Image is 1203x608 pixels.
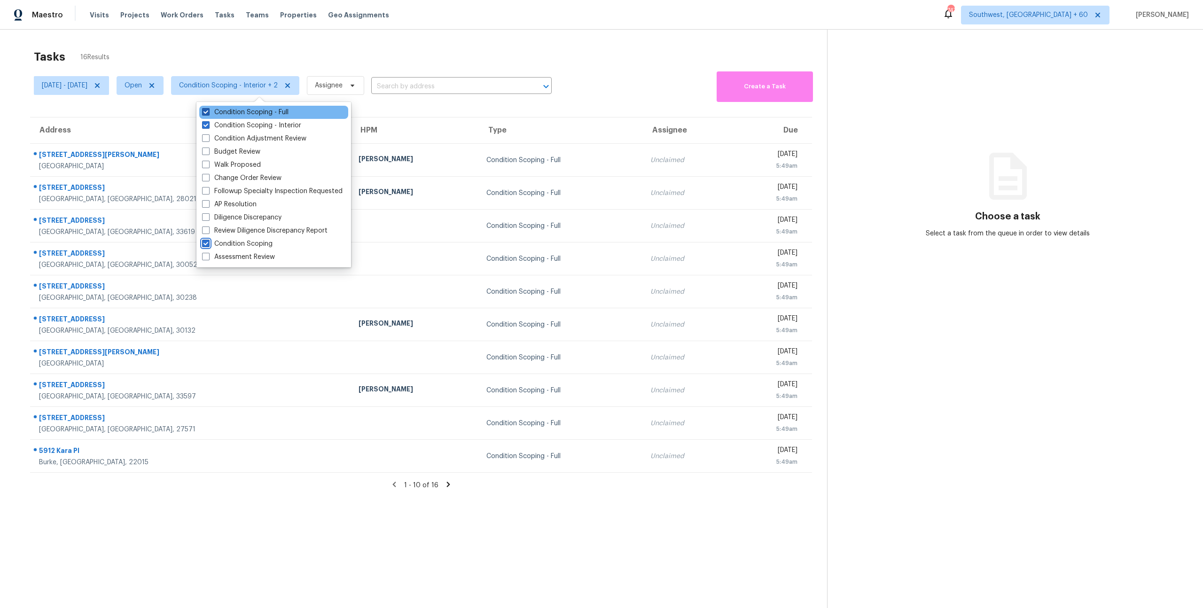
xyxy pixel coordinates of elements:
div: [STREET_ADDRESS] [39,183,344,195]
div: [STREET_ADDRESS][PERSON_NAME] [39,150,344,162]
div: 5:49am [740,227,797,236]
label: Diligence Discrepancy [202,213,281,222]
label: Condition Scoping - Full [202,108,289,117]
th: Assignee [643,117,733,144]
div: Condition Scoping - Full [486,221,635,231]
span: Tasks [215,12,234,18]
div: 5912 Kara Pl [39,446,344,458]
div: [STREET_ADDRESS] [39,281,344,293]
div: Condition Scoping - Full [486,188,635,198]
label: Review Diligence Discrepancy Report [202,226,328,235]
div: [PERSON_NAME] [359,319,471,330]
div: 5:49am [740,359,797,368]
div: Unclaimed [650,320,725,329]
div: Condition Scoping - Full [486,386,635,395]
label: Condition Adjustment Review [202,134,306,143]
div: Unclaimed [650,254,725,264]
label: Condition Scoping [202,239,273,249]
span: Teams [246,10,269,20]
span: 16 Results [80,53,109,62]
div: [PERSON_NAME] [359,384,471,396]
div: Unclaimed [650,221,725,231]
div: 747 [947,6,954,15]
div: [DATE] [740,380,797,391]
div: [DATE] [740,182,797,194]
label: Walk Proposed [202,160,261,170]
div: [STREET_ADDRESS] [39,314,344,326]
div: [DATE] [740,281,797,293]
div: [GEOGRAPHIC_DATA], [GEOGRAPHIC_DATA], 27571 [39,425,344,434]
div: Select a task from the queue in order to view details [918,229,1098,238]
div: Condition Scoping - Full [486,419,635,428]
div: Unclaimed [650,156,725,165]
label: Followup Specialty Inspection Requested [202,187,343,196]
div: [GEOGRAPHIC_DATA], [GEOGRAPHIC_DATA], 33619 [39,227,344,237]
div: [DATE] [740,413,797,424]
div: Unclaimed [650,188,725,198]
div: Condition Scoping - Full [486,353,635,362]
span: Geo Assignments [328,10,389,20]
div: [GEOGRAPHIC_DATA], [GEOGRAPHIC_DATA], 30132 [39,326,344,335]
div: Condition Scoping - Full [486,156,635,165]
th: Address [30,117,351,144]
div: [STREET_ADDRESS] [39,413,344,425]
div: [STREET_ADDRESS][PERSON_NAME] [39,347,344,359]
div: Burke, [GEOGRAPHIC_DATA], 22015 [39,458,344,467]
div: Unclaimed [650,353,725,362]
span: Assignee [315,81,343,90]
div: Condition Scoping - Full [486,287,635,296]
span: 1 - 10 of 16 [404,482,438,489]
th: Due [733,117,812,144]
div: Unclaimed [650,452,725,461]
label: AP Resolution [202,200,257,209]
div: [DATE] [740,314,797,326]
span: Projects [120,10,149,20]
div: [PERSON_NAME] [359,154,471,166]
span: Condition Scoping - Interior + 2 [179,81,278,90]
label: Budget Review [202,147,260,156]
span: Maestro [32,10,63,20]
div: [STREET_ADDRESS] [39,249,344,260]
th: Type [479,117,643,144]
div: Condition Scoping - Full [486,254,635,264]
span: Open [125,81,142,90]
label: Change Order Review [202,173,281,183]
span: [PERSON_NAME] [1132,10,1189,20]
div: 5:49am [740,326,797,335]
div: 5:49am [740,391,797,401]
div: [PERSON_NAME] [359,187,471,199]
div: 5:49am [740,260,797,269]
div: [GEOGRAPHIC_DATA], [GEOGRAPHIC_DATA], 28021 [39,195,344,204]
h3: Choose a task [975,212,1040,221]
div: [GEOGRAPHIC_DATA], [GEOGRAPHIC_DATA], 30052 [39,260,344,270]
button: Create a Task [717,71,813,102]
input: Search by address [371,79,525,94]
div: [DATE] [740,149,797,161]
div: [STREET_ADDRESS] [39,216,344,227]
div: Condition Scoping - Full [486,320,635,329]
div: 5:49am [740,457,797,467]
div: [DATE] [740,215,797,227]
div: Unclaimed [650,419,725,428]
div: [STREET_ADDRESS] [39,380,344,392]
label: Condition Scoping - Interior [202,121,301,130]
span: [DATE] - [DATE] [42,81,87,90]
div: [DATE] [740,248,797,260]
div: Condition Scoping - Full [486,452,635,461]
label: Assessment Review [202,252,275,262]
span: Work Orders [161,10,203,20]
div: 5:49am [740,161,797,171]
div: [GEOGRAPHIC_DATA] [39,162,344,171]
th: HPM [351,117,479,144]
div: [GEOGRAPHIC_DATA], [GEOGRAPHIC_DATA], 33597 [39,392,344,401]
div: 5:49am [740,293,797,302]
span: Southwest, [GEOGRAPHIC_DATA] + 60 [969,10,1088,20]
div: Unclaimed [650,386,725,395]
span: Visits [90,10,109,20]
span: Create a Task [721,81,808,92]
div: [GEOGRAPHIC_DATA], [GEOGRAPHIC_DATA], 30238 [39,293,344,303]
div: 5:49am [740,194,797,203]
h2: Tasks [34,52,65,62]
div: [DATE] [740,445,797,457]
button: Open [539,80,553,93]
